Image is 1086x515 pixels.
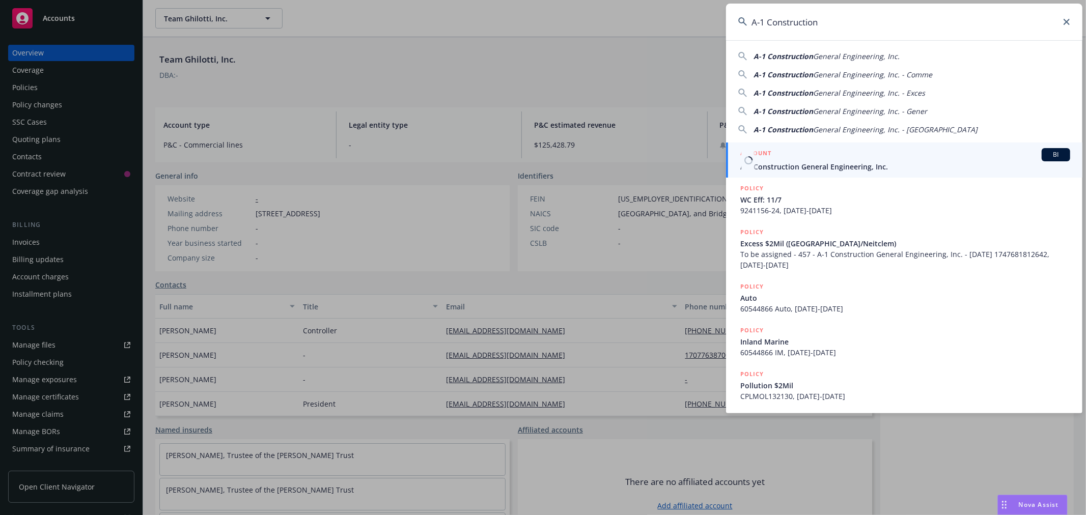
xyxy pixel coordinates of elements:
[813,125,978,134] span: General Engineering, Inc. - [GEOGRAPHIC_DATA]
[813,106,927,116] span: General Engineering, Inc. - Gener
[740,336,1070,347] span: Inland Marine
[726,4,1082,40] input: Search...
[740,227,764,237] h5: POLICY
[740,347,1070,358] span: 60544866 IM, [DATE]-[DATE]
[813,51,900,61] span: General Engineering, Inc.
[997,495,1068,515] button: Nova Assist
[740,194,1070,205] span: WC Eff: 11/7
[1019,500,1059,509] span: Nova Assist
[740,183,764,193] h5: POLICY
[740,148,771,160] h5: ACCOUNT
[740,325,764,335] h5: POLICY
[754,70,813,79] span: A-1 Construction
[754,51,813,61] span: A-1 Construction
[740,281,764,292] h5: POLICY
[726,142,1082,178] a: ACCOUNTBIA-1 Construction General Engineering, Inc.
[813,88,925,98] span: General Engineering, Inc. - Exces
[740,369,764,379] h5: POLICY
[813,70,932,79] span: General Engineering, Inc. - Comme
[740,249,1070,270] span: To be assigned - 457 - A-1 Construction General Engineering, Inc. - [DATE] 1747681812642, [DATE]-...
[726,320,1082,363] a: POLICYInland Marine60544866 IM, [DATE]-[DATE]
[726,178,1082,221] a: POLICYWC Eff: 11/79241156-24, [DATE]-[DATE]
[754,125,813,134] span: A-1 Construction
[998,495,1011,514] div: Drag to move
[740,303,1070,314] span: 60544866 Auto, [DATE]-[DATE]
[740,380,1070,391] span: Pollution $2Mil
[740,238,1070,249] span: Excess $2Mil ([GEOGRAPHIC_DATA]/Neitclem)
[726,363,1082,407] a: POLICYPollution $2MilCPLMOL132130, [DATE]-[DATE]
[754,106,813,116] span: A-1 Construction
[726,276,1082,320] a: POLICYAuto60544866 Auto, [DATE]-[DATE]
[740,391,1070,402] span: CPLMOL132130, [DATE]-[DATE]
[726,221,1082,276] a: POLICYExcess $2Mil ([GEOGRAPHIC_DATA]/Neitclem)To be assigned - 457 - A-1 Construction General En...
[740,161,1070,172] span: A-1 Construction General Engineering, Inc.
[740,205,1070,216] span: 9241156-24, [DATE]-[DATE]
[754,88,813,98] span: A-1 Construction
[1046,150,1066,159] span: BI
[740,293,1070,303] span: Auto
